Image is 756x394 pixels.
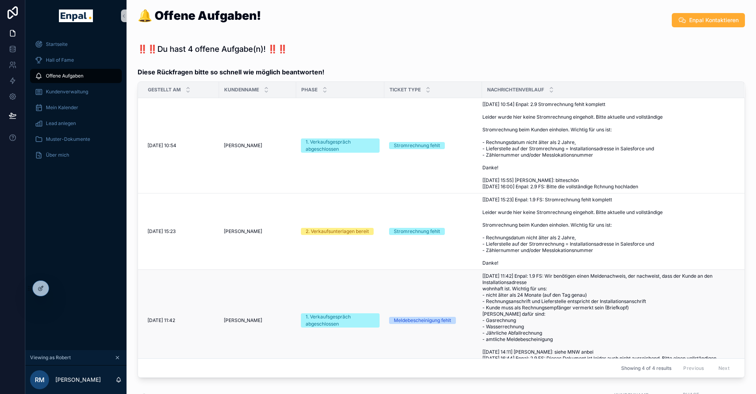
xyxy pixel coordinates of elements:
div: scrollable content [25,32,127,172]
div: 2. Verkaufsunterlagen bereit [306,228,369,235]
a: Mein Kalender [30,100,122,115]
a: 1. Verkaufsgespräch abgeschlossen [301,313,380,328]
a: Hall of Fame [30,53,122,67]
a: [[DATE] 10:54] Enpal: 2.9 Stromrechnung fehlt komplett Leider wurde hier keine Stromrechnung eing... [482,101,734,190]
a: Kundenverwaltung [30,85,122,99]
span: Showing 4 of 4 results [621,365,671,371]
button: Enpal Kontaktieren [672,13,745,27]
span: Offene Aufgaben [46,73,83,79]
span: Gestellt Am [148,87,181,93]
span: Mein Kalender [46,104,78,111]
span: Startseite [46,41,68,47]
a: [DATE] 15:23 [147,228,214,235]
span: Kundenverwaltung [46,89,88,95]
div: 1. Verkaufsgespräch abgeschlossen [306,313,375,328]
p: [PERSON_NAME] [55,376,101,384]
span: [PERSON_NAME] [224,142,262,149]
h1: 🔔 Offene Aufgaben! [138,9,261,21]
span: Enpal Kontaktieren [689,16,739,24]
div: 1. Verkaufsgespräch abgeschlossen [306,138,375,153]
span: [PERSON_NAME] [224,228,262,235]
div: Meldebescheinigung fehlt [394,317,451,324]
a: Lead anlegen [30,116,122,131]
span: Kundenname [224,87,259,93]
span: Über mich [46,152,69,158]
span: NACHRICHTENVERLAUF [487,87,544,93]
span: Phase [301,87,318,93]
img: App logo [59,9,93,22]
a: Meldebescheinigung fehlt [389,317,477,324]
a: [DATE] 10:54 [147,142,214,149]
span: Viewing as Robert [30,354,71,361]
a: [PERSON_NAME] [224,317,291,324]
span: Hall of Fame [46,57,74,63]
span: Lead anlegen [46,120,76,127]
a: [[DATE] 11:42] Enpal: 1.9 FS: Wir benötigen einen Meldenachweis, der nachweist, dass der Kunde an... [482,273,734,368]
a: Stromrechnung fehlt [389,228,477,235]
strong: Diese Rückfragen bitte so schnell wie möglich beantworten! [138,67,324,77]
div: Stromrechnung fehlt [394,228,440,235]
span: [DATE] 10:54 [147,142,176,149]
span: [DATE] 15:23 [147,228,176,235]
h1: ‼️‼️Du hast 4 offene Aufgabe(n)! ‼️‼️ [138,44,287,55]
a: [PERSON_NAME] [224,228,291,235]
a: [DATE] 11:42 [147,317,214,324]
a: 1. Verkaufsgespräch abgeschlossen [301,138,380,153]
span: [PERSON_NAME] [224,317,262,324]
a: Muster-Dokumente [30,132,122,146]
a: Startseite [30,37,122,51]
a: [[DATE] 15:23] Enpal: 1.9 FS: Stromrechnung fehlt komplett Leider wurde hier keine Stromrechnung ... [482,197,734,266]
a: Über mich [30,148,122,162]
div: Stromrechnung fehlt [394,142,440,149]
span: Muster-Dokumente [46,136,90,142]
a: 2. Verkaufsunterlagen bereit [301,228,380,235]
a: Offene Aufgaben [30,69,122,83]
span: Ticket Type [389,87,421,93]
a: [PERSON_NAME] [224,142,291,149]
span: RM [35,375,45,385]
a: Stromrechnung fehlt [389,142,477,149]
span: [DATE] 11:42 [147,317,175,324]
